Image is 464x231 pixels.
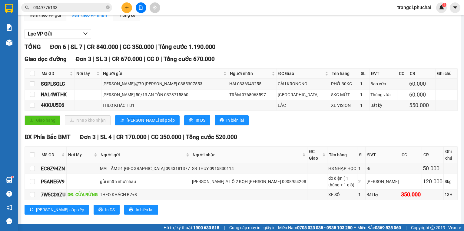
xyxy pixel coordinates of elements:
[331,80,358,87] div: PHỞ 30KG
[393,4,436,11] span: trangdl.phuchai
[401,190,421,199] div: 350.000
[76,70,95,77] span: Nơi lấy
[278,70,324,77] span: ĐC Giao
[96,56,108,63] span: SL 3
[40,90,75,100] td: NAL4WTHK
[25,134,71,141] span: BX Phía Bắc BMT
[430,226,435,230] span: copyright
[94,205,120,215] button: printerIn DS
[25,115,60,125] button: uploadGiao hàng
[161,56,162,63] span: |
[370,91,396,98] div: Thùng vừa
[39,29,86,37] li: Mã đơn: 139FPHSS
[136,206,153,213] span: In biên lai
[39,20,86,29] li: Nhân viên: Trang ĐL
[40,79,75,89] td: SGPLSGLC
[147,56,159,63] span: CC 0
[41,80,74,88] div: SGPLSGLC
[25,56,67,63] span: Giao dọc đường
[98,207,103,212] span: printer
[41,70,68,77] span: Mã GD
[328,175,356,188] div: đồ điện ( 1 thùng + 1 giỏ)
[423,177,442,186] div: 120.000
[193,151,301,158] span: Người nhận
[358,191,364,198] div: 1
[136,2,146,13] button: file-add
[41,151,60,158] span: Mã GD
[39,12,86,20] li: In ngày: 08:56 12/08
[158,43,215,50] span: Tổng cước 1.190.000
[327,147,357,163] th: Tên hàng
[139,5,143,10] span: file-add
[445,191,456,198] div: 13H
[41,101,74,109] div: 4KKUU5D6
[39,3,86,12] li: [PERSON_NAME]
[229,224,277,231] span: Cung cấp máy in - giấy in:
[36,206,84,213] span: [PERSON_NAME] sắp xếp
[65,115,111,125] button: downloadNhập kho nhận
[357,224,401,231] span: Miền Bắc
[102,80,227,87] div: [PERSON_NAME]///70 [PERSON_NAME] 0385307553
[278,91,329,98] div: [GEOGRAPHIC_DATA]
[6,205,12,210] span: notification
[184,115,210,125] button: printerIn DS
[84,43,85,50] span: |
[68,43,69,50] span: |
[230,70,270,77] span: Người nhận
[25,43,41,50] span: TỔNG
[360,102,368,109] div: 1
[6,39,12,46] img: warehouse-icon
[406,224,406,231] span: |
[103,70,222,77] span: Người gửi
[109,56,111,63] span: |
[40,174,67,189] td: P5ANE5V9
[30,12,61,19] div: Xem theo VP gửi
[68,191,98,198] div: DĐ: CỬA RỪNG
[80,134,96,141] span: Đơn 3
[409,90,434,99] div: 60.000
[12,176,13,178] sup: 1
[220,118,224,123] span: printer
[40,100,75,111] td: 4KKUU5D6
[183,134,184,141] span: |
[150,2,160,13] button: aim
[118,12,135,19] div: Thống kê
[153,5,157,10] span: aim
[33,4,105,11] input: Tìm tên, số ĐT hoặc mã đơn
[450,2,460,13] button: caret-down
[309,148,321,161] span: ĐC Giao
[192,165,306,172] div: SR THỦY 0915830114
[68,151,93,158] span: Nơi lấy
[72,12,107,19] div: Xem theo VP nhận
[120,43,121,50] span: |
[144,56,145,63] span: |
[330,69,359,79] th: Tên hàng
[196,117,205,124] span: In DS
[50,43,66,50] span: Đơn 6
[422,147,444,163] th: CR
[100,134,112,141] span: SL 4
[229,91,275,98] div: TRẦM 0768068597
[297,225,353,230] strong: 0708 023 035 - 0935 103 250
[124,205,158,215] button: printerIn biên lai
[5,4,13,13] img: logo-vxr
[127,117,175,124] span: [PERSON_NAME] sắp xếp
[164,224,219,231] span: Hỗ trợ kỹ thuật:
[41,165,65,172] div: ECGZ94ZN
[6,191,12,197] span: question-circle
[151,134,181,141] span: CC 350.000
[331,91,358,98] div: 5KG MỨT
[25,5,29,10] span: search
[439,5,444,10] img: icon-new-feature
[28,30,52,38] span: Lọc VP Gửi
[25,29,91,39] button: Lọc VP Gửi
[360,91,368,98] div: 1
[102,102,227,109] div: THEO KHÁCH B1
[112,56,142,63] span: CR 670.000
[148,134,150,141] span: |
[278,224,353,231] span: Miền Nam
[106,5,110,11] span: close-circle
[115,115,180,125] button: sort-ascending[PERSON_NAME] sắp xếp
[123,43,154,50] span: CC 350.000
[215,115,249,125] button: printerIn biên lai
